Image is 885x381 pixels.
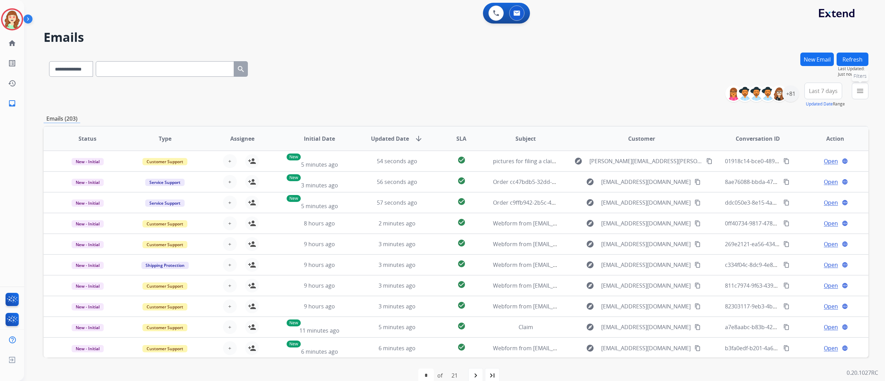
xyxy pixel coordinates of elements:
button: + [223,258,237,272]
mat-icon: search [237,65,245,73]
button: + [223,237,237,251]
span: + [228,302,231,310]
span: 8ae76088-bbda-4779-91ed-2164a7719643 [725,178,833,186]
span: 6 minutes ago [301,348,338,355]
span: Customer Support [142,282,187,290]
span: 6 minutes ago [379,344,416,352]
span: New - Initial [72,199,104,207]
span: Service Support [145,179,185,186]
span: Order c9ffb942-2b5c-4558-9802-090ee683f195 [493,199,613,206]
span: 3 minutes ago [301,182,338,189]
span: 54 seconds ago [377,157,417,165]
button: + [223,341,237,355]
mat-icon: content_copy [695,324,701,330]
span: 9 hours ago [304,282,335,289]
span: New - Initial [72,179,104,186]
span: a7e8aabc-b83b-423b-88d4-7e0a9142d1ea [725,323,833,331]
span: Last 7 days [809,90,838,92]
mat-icon: content_copy [783,241,790,247]
span: Webform from [EMAIL_ADDRESS][DOMAIN_NAME] on [DATE] [493,240,650,248]
span: [PERSON_NAME][EMAIL_ADDRESS][PERSON_NAME][DOMAIN_NAME] [589,157,702,165]
th: Action [791,127,868,151]
span: [EMAIL_ADDRESS][DOMAIN_NAME] [601,323,691,331]
button: Updated Date [806,101,833,107]
span: b3fa0edf-b201-4a6e-8d63-9562e6240851 [725,344,830,352]
mat-icon: content_copy [695,262,701,268]
mat-icon: content_copy [783,262,790,268]
mat-icon: content_copy [783,199,790,206]
span: Customer Support [142,241,187,248]
span: New - Initial [72,345,104,352]
mat-icon: content_copy [695,282,701,289]
mat-icon: content_copy [695,199,701,206]
button: + [223,299,237,313]
span: Open [824,344,838,352]
span: New - Initial [72,303,104,310]
p: New [287,174,301,181]
mat-icon: explore [586,240,594,248]
span: 0ff40734-9817-4781-9b96-a05a0fc338ec [725,220,827,227]
span: Filters [854,73,867,80]
mat-icon: check_circle [457,156,466,164]
span: New - Initial [72,282,104,290]
span: Range [806,101,845,107]
mat-icon: check_circle [457,343,466,351]
span: 269e2121-ea56-434c-8b78-8599179bc022 [725,240,831,248]
mat-icon: explore [574,157,583,165]
span: + [228,323,231,331]
mat-icon: check_circle [457,301,466,309]
span: + [228,219,231,227]
mat-icon: person_add [248,219,256,227]
mat-icon: content_copy [695,303,701,309]
span: 56 seconds ago [377,178,417,186]
mat-icon: arrow_downward [414,134,423,143]
span: ddc050e3-8e15-4abc-ab2f-792d860f7f8d [725,199,829,206]
span: Customer Support [142,303,187,310]
mat-icon: content_copy [706,158,712,164]
span: Last Updated: [838,66,868,72]
mat-icon: check_circle [457,280,466,289]
mat-icon: person_add [248,323,256,331]
p: Emails (203) [44,114,80,123]
span: 3 minutes ago [379,240,416,248]
span: Claim [519,323,533,331]
span: [EMAIL_ADDRESS][DOMAIN_NAME] [601,219,691,227]
span: Assignee [230,134,254,143]
span: 5 minutes ago [301,161,338,168]
span: Initial Date [304,134,335,143]
button: New Email [800,53,834,66]
span: 811c7974-9f63-439e-afe3-6c44681b43bd [725,282,829,289]
mat-icon: language [842,262,848,268]
mat-icon: content_copy [695,345,701,351]
span: Open [824,157,838,165]
span: 5 minutes ago [379,323,416,331]
span: Open [824,323,838,331]
mat-icon: person_add [248,178,256,186]
p: 0.20.1027RC [847,369,878,377]
span: SLA [456,134,466,143]
mat-icon: content_copy [783,220,790,226]
span: Service Support [145,199,185,207]
span: Open [824,302,838,310]
mat-icon: language [842,282,848,289]
mat-icon: person_add [248,261,256,269]
span: Open [824,198,838,207]
mat-icon: person_add [248,157,256,165]
span: Open [824,261,838,269]
span: [EMAIL_ADDRESS][DOMAIN_NAME] [601,240,691,248]
mat-icon: content_copy [783,282,790,289]
span: c334f04c-8dc9-4e83-a431-24fca2bfb0ef [725,261,826,269]
span: New - Initial [72,241,104,248]
mat-icon: check_circle [457,197,466,206]
span: Type [159,134,171,143]
h2: Emails [44,30,868,44]
span: Webform from [EMAIL_ADDRESS][DOMAIN_NAME] on [DATE] [493,344,650,352]
span: Just now [838,72,868,77]
span: + [228,281,231,290]
button: + [223,196,237,210]
span: Conversation ID [736,134,780,143]
mat-icon: check_circle [457,260,466,268]
span: New - Initial [72,262,104,269]
mat-icon: history [8,79,16,87]
span: [EMAIL_ADDRESS][DOMAIN_NAME] [601,302,691,310]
